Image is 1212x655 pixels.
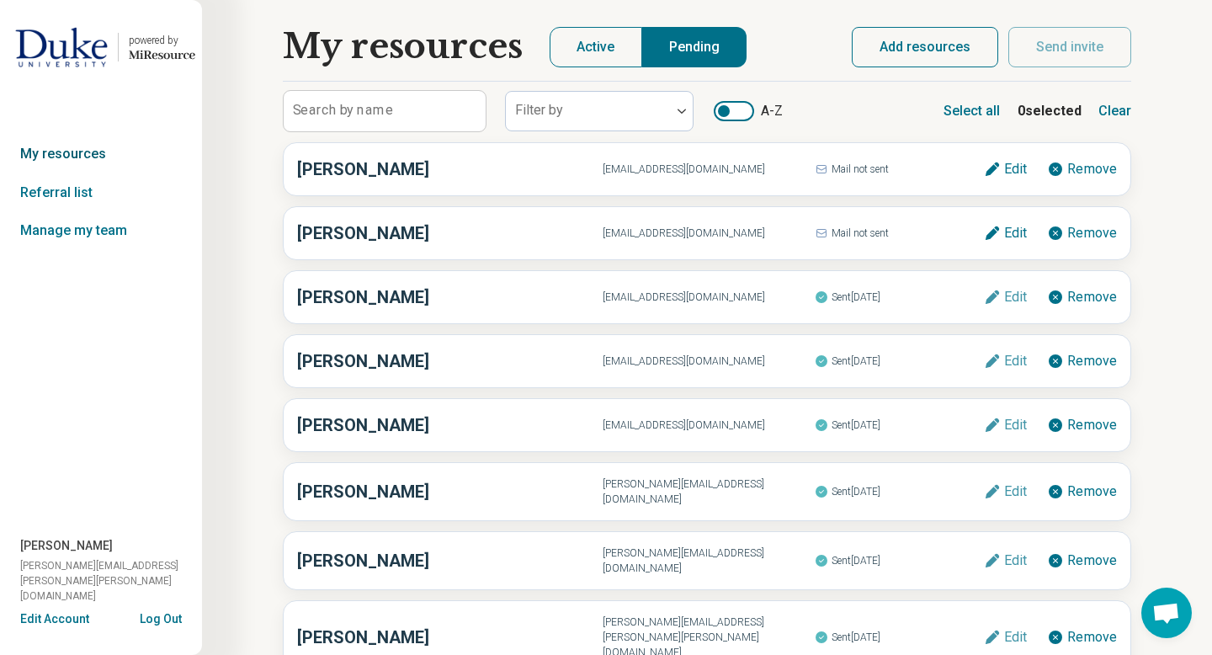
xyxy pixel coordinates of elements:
[1047,225,1117,242] button: Remove
[1141,588,1192,638] a: Open chat
[1067,631,1117,644] span: Remove
[283,27,523,67] h1: My resources
[7,27,195,67] a: Duke Universitypowered by
[1098,91,1132,131] button: Clear
[1047,161,1117,178] button: Remove
[140,610,182,624] button: Log Out
[1004,418,1027,432] span: Edit
[297,548,603,573] h3: [PERSON_NAME]
[815,414,984,436] span: Sent [DATE]
[1067,485,1117,498] span: Remove
[20,610,89,628] button: Edit Account
[515,102,563,118] label: Filter by
[1047,289,1117,306] button: Remove
[603,162,815,177] span: [EMAIL_ADDRESS][DOMAIN_NAME]
[297,625,603,650] h3: [PERSON_NAME]
[815,286,984,308] span: Sent [DATE]
[603,290,815,305] span: [EMAIL_ADDRESS][DOMAIN_NAME]
[815,550,984,572] span: Sent [DATE]
[297,285,603,310] h3: [PERSON_NAME]
[603,477,815,507] span: [PERSON_NAME][EMAIL_ADDRESS][DOMAIN_NAME]
[293,104,393,117] label: Search by name
[1004,554,1027,567] span: Edit
[20,558,202,604] span: [PERSON_NAME][EMAIL_ADDRESS][PERSON_NAME][PERSON_NAME][DOMAIN_NAME]
[852,27,998,67] button: Add resources
[984,552,1027,569] button: Edit
[297,479,603,504] h3: [PERSON_NAME]
[1008,27,1131,67] button: Send invite
[20,537,113,555] span: [PERSON_NAME]
[1004,354,1027,368] span: Edit
[297,349,603,374] h3: [PERSON_NAME]
[984,289,1027,306] button: Edit
[1004,226,1027,240] span: Edit
[984,629,1027,646] button: Edit
[984,225,1027,242] button: Edit
[297,221,603,246] h3: [PERSON_NAME]
[1018,101,1082,121] b: 0 selected
[603,354,815,369] span: [EMAIL_ADDRESS][DOMAIN_NAME]
[984,161,1027,178] button: Edit
[1004,290,1027,304] span: Edit
[129,33,195,48] div: powered by
[944,91,1001,131] button: Select all
[1004,631,1027,644] span: Edit
[984,483,1027,500] button: Edit
[1067,418,1117,432] span: Remove
[815,350,984,372] span: Sent [DATE]
[603,418,815,433] span: [EMAIL_ADDRESS][DOMAIN_NAME]
[984,417,1027,434] button: Edit
[1047,417,1117,434] button: Remove
[815,481,984,503] span: Sent [DATE]
[714,101,783,121] label: A-Z
[603,226,815,241] span: [EMAIL_ADDRESS][DOMAIN_NAME]
[815,626,984,648] span: Sent [DATE]
[1047,629,1117,646] button: Remove
[642,27,747,67] button: Pending
[297,413,603,438] h3: [PERSON_NAME]
[815,158,984,180] span: Mail not sent
[1047,552,1117,569] button: Remove
[1004,162,1027,176] span: Edit
[15,27,108,67] img: Duke University
[1067,554,1117,567] span: Remove
[984,353,1027,370] button: Edit
[1004,485,1027,498] span: Edit
[1067,354,1117,368] span: Remove
[1067,290,1117,304] span: Remove
[815,222,984,244] span: Mail not sent
[603,546,815,576] span: [PERSON_NAME][EMAIL_ADDRESS][DOMAIN_NAME]
[1047,483,1117,500] button: Remove
[550,27,642,67] button: Active
[1067,226,1117,240] span: Remove
[1047,353,1117,370] button: Remove
[1067,162,1117,176] span: Remove
[297,157,603,182] h3: [PERSON_NAME]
